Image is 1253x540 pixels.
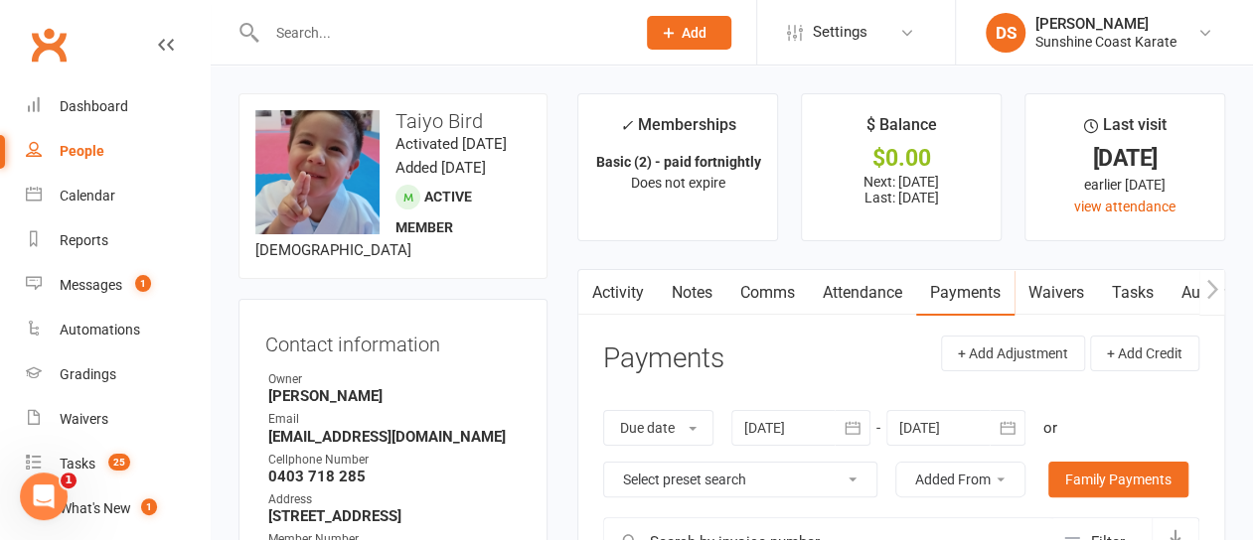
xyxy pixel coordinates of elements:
[603,410,713,446] button: Due date
[268,410,521,429] div: Email
[268,370,521,389] div: Owner
[20,472,68,520] iframe: Intercom live chat
[596,154,761,170] strong: Basic (2) - paid fortnightly
[255,241,411,259] span: [DEMOGRAPHIC_DATA]
[24,20,74,69] a: Clubworx
[395,189,472,235] span: Active member
[395,159,486,177] time: Added [DATE]
[26,263,210,308] a: Messages 1
[395,135,507,153] time: Activated [DATE]
[26,397,210,442] a: Waivers
[60,411,108,427] div: Waivers
[1090,336,1199,371] button: + Add Credit
[26,174,210,218] a: Calendar
[658,270,726,316] a: Notes
[603,343,724,374] h3: Payments
[1035,33,1176,51] div: Sunshine Coast Karate
[26,352,210,397] a: Gradings
[141,498,157,515] span: 1
[268,468,521,485] strong: 0403 718 285
[820,148,983,169] div: $0.00
[60,500,131,516] div: What's New
[108,454,130,471] span: 25
[1015,270,1098,316] a: Waivers
[1048,462,1188,497] a: Family Payments
[26,218,210,263] a: Reports
[61,472,77,488] span: 1
[260,19,621,47] input: Search...
[1074,199,1175,214] a: view attendance
[820,174,983,205] p: Next: [DATE] Last: [DATE]
[809,270,916,316] a: Attendance
[268,451,521,470] div: Cellphone Number
[26,442,210,486] a: Tasks 25
[268,387,521,405] strong: [PERSON_NAME]
[26,84,210,129] a: Dashboard
[60,366,116,382] div: Gradings
[986,13,1025,53] div: DS
[26,486,210,531] a: What's New1
[60,188,115,203] div: Calendar
[726,270,809,316] a: Comms
[60,98,128,114] div: Dashboard
[620,112,736,149] div: Memberships
[255,110,380,234] img: image1670995947.png
[895,462,1025,497] button: Added From
[620,116,633,135] i: ✓
[1083,112,1166,148] div: Last visit
[1035,15,1176,33] div: [PERSON_NAME]
[647,16,731,50] button: Add
[1098,270,1168,316] a: Tasks
[578,270,658,316] a: Activity
[813,10,867,55] span: Settings
[60,143,104,159] div: People
[682,25,706,41] span: Add
[865,112,936,148] div: $ Balance
[60,322,140,337] div: Automations
[941,336,1085,371] button: + Add Adjustment
[1043,174,1206,196] div: earlier [DATE]
[60,456,95,472] div: Tasks
[1043,148,1206,169] div: [DATE]
[268,490,521,509] div: Address
[1043,416,1057,440] div: or
[255,110,531,132] h3: Taiyo Bird
[26,308,210,352] a: Automations
[268,428,521,446] strong: [EMAIL_ADDRESS][DOMAIN_NAME]
[265,326,521,355] h3: Contact information
[916,270,1015,316] a: Payments
[135,275,151,292] span: 1
[268,507,521,525] strong: [STREET_ADDRESS]
[631,175,725,191] span: Does not expire
[26,129,210,174] a: People
[60,277,122,293] div: Messages
[60,232,108,248] div: Reports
